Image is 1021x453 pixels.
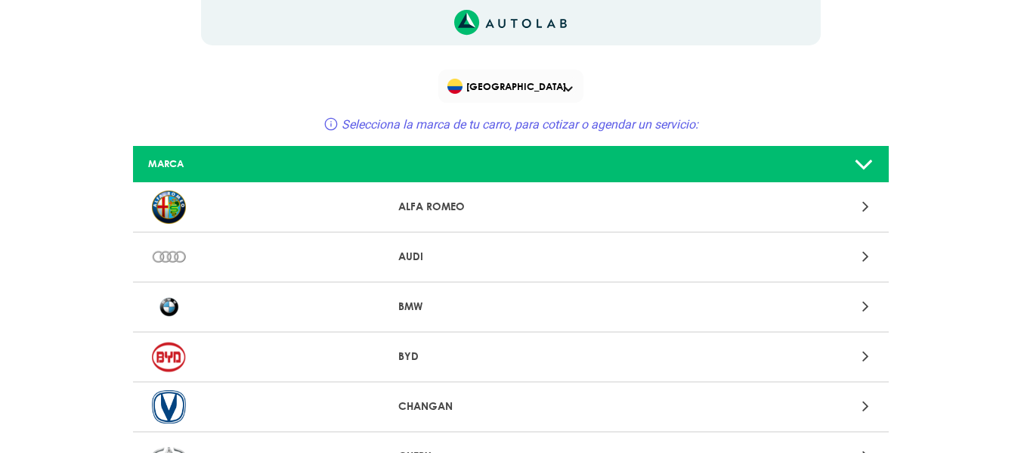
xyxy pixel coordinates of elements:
[447,76,577,97] span: [GEOGRAPHIC_DATA]
[152,240,186,274] img: AUDI
[454,14,567,29] a: Link al sitio de autolab
[398,249,623,265] p: AUDI
[447,79,463,94] img: Flag of COLOMBIA
[342,117,698,132] span: Selecciona la marca de tu carro, para cotizar o agendar un servicio:
[398,299,623,315] p: BMW
[137,157,386,171] div: MARCA
[398,399,623,414] p: CHANGAN
[152,290,186,324] img: BMW
[152,191,186,224] img: ALFA ROMEO
[398,349,623,365] p: BYD
[398,199,623,215] p: ALFA ROMEO
[152,390,186,424] img: CHANGAN
[133,146,889,183] a: MARCA
[438,70,583,103] div: Flag of COLOMBIA[GEOGRAPHIC_DATA]
[152,340,186,374] img: BYD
